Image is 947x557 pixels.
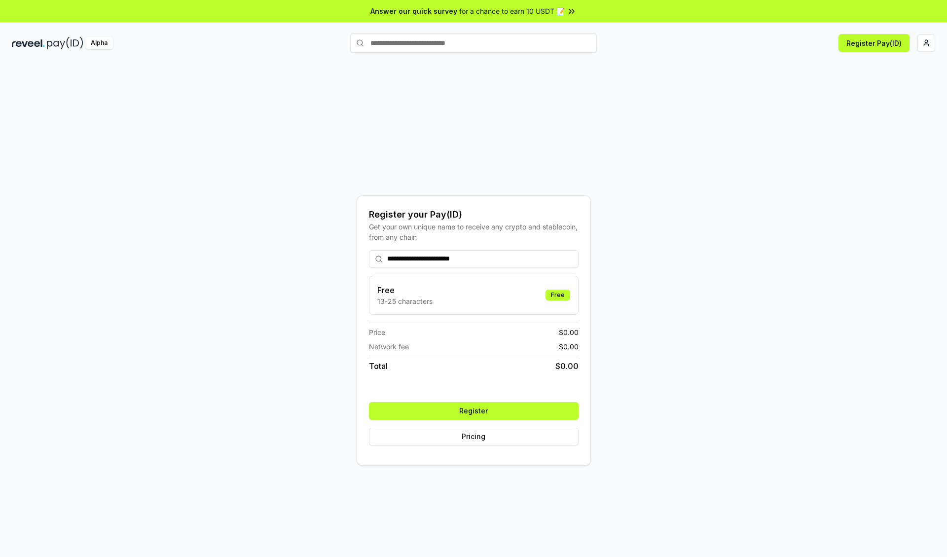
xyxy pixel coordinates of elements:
[459,6,565,16] span: for a chance to earn 10 USDT 📝
[12,37,45,49] img: reveel_dark
[555,360,579,372] span: $ 0.00
[369,208,579,222] div: Register your Pay(ID)
[47,37,83,49] img: pay_id
[369,341,409,352] span: Network fee
[559,327,579,337] span: $ 0.00
[85,37,113,49] div: Alpha
[369,428,579,446] button: Pricing
[369,360,388,372] span: Total
[559,341,579,352] span: $ 0.00
[838,34,910,52] button: Register Pay(ID)
[377,296,433,306] p: 13-25 characters
[546,290,570,300] div: Free
[369,402,579,420] button: Register
[377,284,433,296] h3: Free
[370,6,457,16] span: Answer our quick survey
[369,327,385,337] span: Price
[369,222,579,242] div: Get your own unique name to receive any crypto and stablecoin, from any chain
